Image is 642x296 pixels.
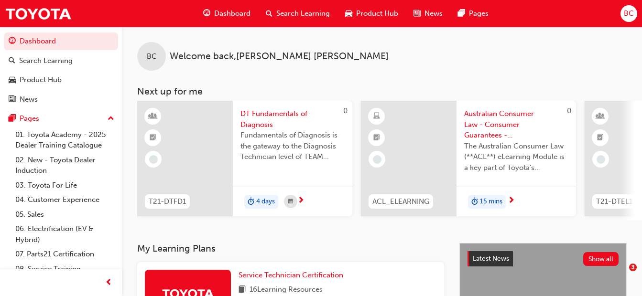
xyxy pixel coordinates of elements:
[150,132,156,144] span: booktick-icon
[149,196,186,207] span: T21-DTFD1
[508,197,515,205] span: next-icon
[9,115,16,123] span: pages-icon
[122,86,642,97] h3: Next up for me
[11,178,118,193] a: 03. Toyota For Life
[11,127,118,153] a: 01. Toyota Academy - 2025 Dealer Training Catalogue
[11,262,118,276] a: 08. Service Training
[4,52,118,70] a: Search Learning
[5,3,72,24] img: Trak
[250,284,323,296] span: 16 Learning Resources
[480,196,502,207] span: 15 mins
[406,4,450,23] a: news-iconNews
[11,153,118,178] a: 02. New - Toyota Dealer Induction
[9,57,15,65] span: search-icon
[343,106,348,115] span: 0
[424,8,443,19] span: News
[105,277,112,289] span: prev-icon
[11,222,118,247] a: 06. Electrification (EV & Hybrid)
[9,95,16,104] span: news-icon
[473,254,509,263] span: Latest News
[203,8,210,20] span: guage-icon
[620,5,637,22] button: BC
[137,101,352,216] a: 0T21-DTFD1DT Fundamentals of DiagnosisFundamentals of Diagnosis is the gateway to the Diagnosis T...
[468,251,619,266] a: Latest NewsShow all
[629,264,637,271] span: 3
[4,110,118,127] button: Pages
[11,247,118,262] a: 07. Parts21 Certification
[20,74,62,85] div: Product Hub
[597,110,604,123] span: learningResourceType_INSTRUCTOR_LED-icon
[4,31,118,110] button: DashboardSearch LearningProduct HubNews
[356,8,398,19] span: Product Hub
[150,110,156,123] span: learningResourceType_INSTRUCTOR_LED-icon
[137,243,444,254] h3: My Learning Plans
[239,271,343,279] span: Service Technician Certification
[147,51,157,62] span: BC
[20,113,39,124] div: Pages
[337,4,406,23] a: car-iconProduct Hub
[20,94,38,105] div: News
[4,91,118,108] a: News
[583,252,619,266] button: Show all
[276,8,330,19] span: Search Learning
[214,8,250,19] span: Dashboard
[9,76,16,85] span: car-icon
[469,8,489,19] span: Pages
[11,207,118,222] a: 05. Sales
[108,113,114,125] span: up-icon
[240,130,345,162] span: Fundamentals of Diagnosis is the gateway to the Diagnosis Technician level of TEAM Training and s...
[624,8,634,19] span: BC
[11,192,118,207] a: 04. Customer Experience
[373,132,380,144] span: booktick-icon
[258,4,337,23] a: search-iconSearch Learning
[373,110,380,123] span: learningResourceType_ELEARNING-icon
[256,196,275,207] span: 4 days
[373,155,381,164] span: learningRecordVerb_NONE-icon
[149,155,158,164] span: learningRecordVerb_NONE-icon
[19,55,73,66] div: Search Learning
[361,101,576,216] a: 0ACL_ELEARNINGAustralian Consumer Law - Consumer Guarantees - eLearning moduleThe Australian Cons...
[464,141,568,173] span: The Australian Consumer Law (**ACL**) eLearning Module is a key part of Toyota’s compliance progr...
[567,106,571,115] span: 0
[345,8,352,20] span: car-icon
[9,37,16,46] span: guage-icon
[266,8,272,20] span: search-icon
[450,4,496,23] a: pages-iconPages
[4,71,118,89] a: Product Hub
[372,196,429,207] span: ACL_ELEARNING
[196,4,258,23] a: guage-iconDashboard
[288,196,293,208] span: calendar-icon
[471,196,478,208] span: duration-icon
[597,155,605,164] span: learningRecordVerb_NONE-icon
[464,108,568,141] span: Australian Consumer Law - Consumer Guarantees - eLearning module
[240,108,345,130] span: DT Fundamentals of Diagnosis
[609,264,632,286] iframe: Intercom live chat
[239,284,246,296] span: book-icon
[248,196,254,208] span: duration-icon
[4,32,118,50] a: Dashboard
[297,197,305,205] span: next-icon
[239,270,347,281] a: Service Technician Certification
[597,132,604,144] span: booktick-icon
[170,51,389,62] span: Welcome back , [PERSON_NAME] [PERSON_NAME]
[596,196,632,207] span: T21-DTEL1
[458,8,465,20] span: pages-icon
[413,8,421,20] span: news-icon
